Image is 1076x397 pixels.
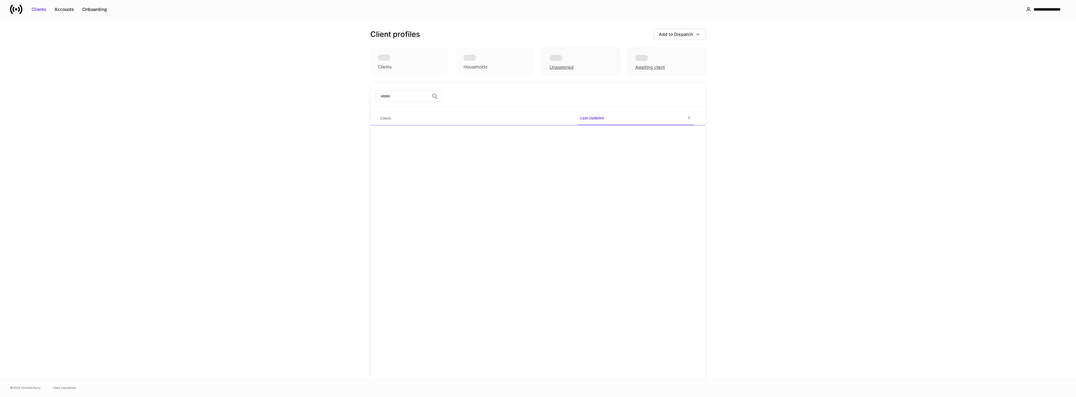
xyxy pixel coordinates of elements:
div: Add to Dispatch [659,31,693,37]
div: Accounts [54,6,74,12]
div: Onboarding [82,6,107,12]
h6: Last Updated [580,115,604,121]
span: Client [378,112,573,125]
div: Households [464,64,487,70]
button: Add to Dispatch [653,29,706,40]
span: © 2025 OneAdvisory [10,385,41,390]
div: Clients [378,64,392,70]
a: Data Disclaimer [53,385,76,390]
div: Unassigned [550,64,574,70]
button: Accounts [50,4,78,14]
h6: Client [380,115,391,121]
span: Last Updated [578,112,693,125]
div: Clients [32,6,46,12]
button: Clients [28,4,50,14]
div: Unassigned [542,47,620,76]
button: Onboarding [78,4,111,14]
h3: Client profiles [370,29,420,39]
div: Awaiting client [627,47,706,76]
div: Awaiting client [635,64,665,70]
